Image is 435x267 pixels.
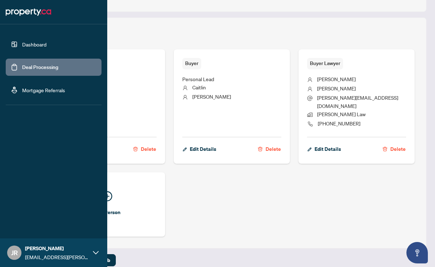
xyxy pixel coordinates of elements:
[6,6,51,18] img: logo
[257,143,281,155] button: Delete
[315,143,341,155] span: Edit Details
[390,143,406,155] span: Delete
[406,242,428,263] button: Open asap
[190,143,216,155] span: Edit Details
[317,85,356,92] span: [PERSON_NAME]
[25,244,89,252] span: [PERSON_NAME]
[192,84,206,90] span: Caitlin
[22,41,46,48] a: Dashboard
[22,64,58,70] a: Deal Processing
[25,253,89,261] span: [EMAIL_ADDRESS][PERSON_NAME][DOMAIN_NAME]
[182,143,217,155] button: Edit Details
[266,143,281,155] span: Delete
[317,94,398,109] span: [PERSON_NAME][EMAIL_ADDRESS][DOMAIN_NAME]
[141,143,156,155] span: Delete
[22,87,65,93] a: Mortgage Referrals
[317,76,356,82] span: [PERSON_NAME]
[182,76,214,82] span: Personal Lead
[307,143,341,155] button: Edit Details
[318,120,360,127] span: [PHONE_NUMBER]
[11,248,18,258] span: JR
[382,143,406,155] button: Delete
[192,93,231,100] span: [PERSON_NAME]
[307,58,343,69] span: Buyer Lawyer
[182,58,201,69] span: Buyer
[317,111,366,117] span: [PERSON_NAME] Law
[133,143,157,155] button: Delete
